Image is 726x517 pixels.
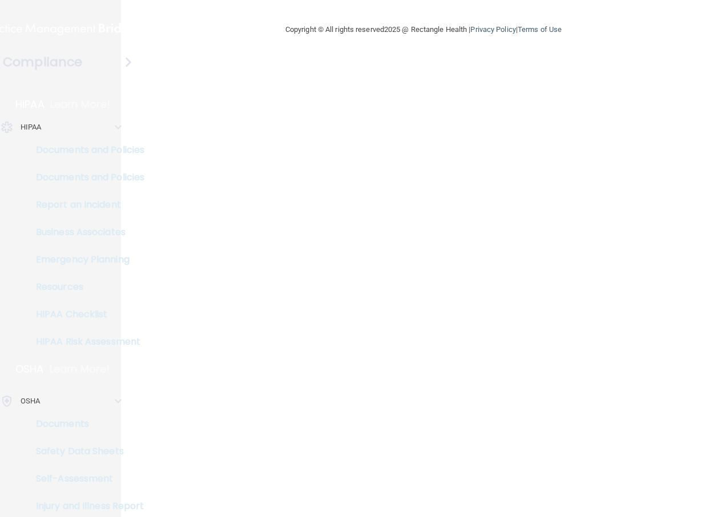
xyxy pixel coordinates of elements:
[7,473,163,484] p: Self-Assessment
[7,446,163,457] p: Safety Data Sheets
[7,336,163,348] p: HIPAA Risk Assessment
[50,362,110,376] p: Learn More!
[7,418,163,430] p: Documents
[7,227,163,238] p: Business Associates
[15,362,44,376] p: OSHA
[470,25,515,34] a: Privacy Policy
[7,309,163,320] p: HIPAA Checklist
[3,54,82,70] h4: Compliance
[7,172,163,183] p: Documents and Policies
[7,144,163,156] p: Documents and Policies
[215,11,632,48] div: Copyright © All rights reserved 2025 @ Rectangle Health | |
[7,254,163,265] p: Emergency Planning
[7,281,163,293] p: Resources
[518,25,562,34] a: Terms of Use
[50,98,111,111] p: Learn More!
[21,394,40,408] p: OSHA
[21,120,42,134] p: HIPAA
[15,98,45,111] p: HIPAA
[7,199,163,211] p: Report an Incident
[7,500,163,512] p: Injury and Illness Report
